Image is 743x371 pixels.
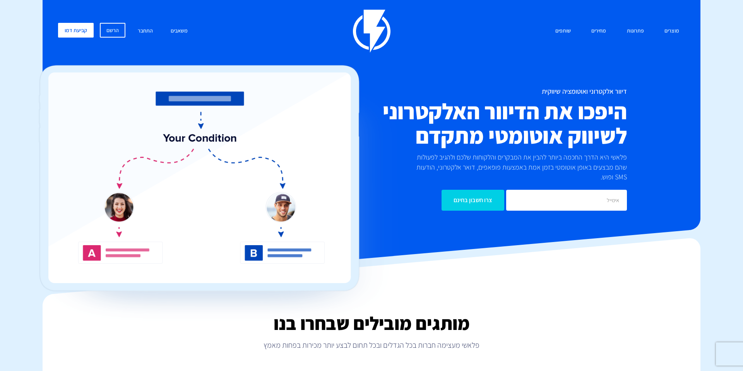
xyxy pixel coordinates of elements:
[621,23,650,40] a: פתרונות
[659,23,685,40] a: מוצרים
[165,23,193,40] a: משאבים
[404,152,627,182] p: פלאשי היא הדרך החכמה ביותר להבין את המבקרים והלקוחות שלכם ולהגיב לפעולות שהם מבצעים באופן אוטומטי...
[43,313,700,334] h2: מותגים מובילים שבחרו בנו
[506,190,627,211] input: אימייל
[585,23,612,40] a: מחירים
[325,88,627,95] h1: דיוור אלקטרוני ואוטומציה שיווקית
[550,23,577,40] a: שותפים
[325,99,627,148] h2: היפכו את הדיוור האלקטרוני לשיווק אוטומטי מתקדם
[442,190,504,211] input: צרו חשבון בחינם
[100,23,125,38] a: הרשם
[58,23,94,38] a: קביעת דמו
[132,23,159,40] a: התחבר
[43,340,700,350] p: פלאשי מעצימה חברות בכל הגדלים ובכל תחום לבצע יותר מכירות בפחות מאמץ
